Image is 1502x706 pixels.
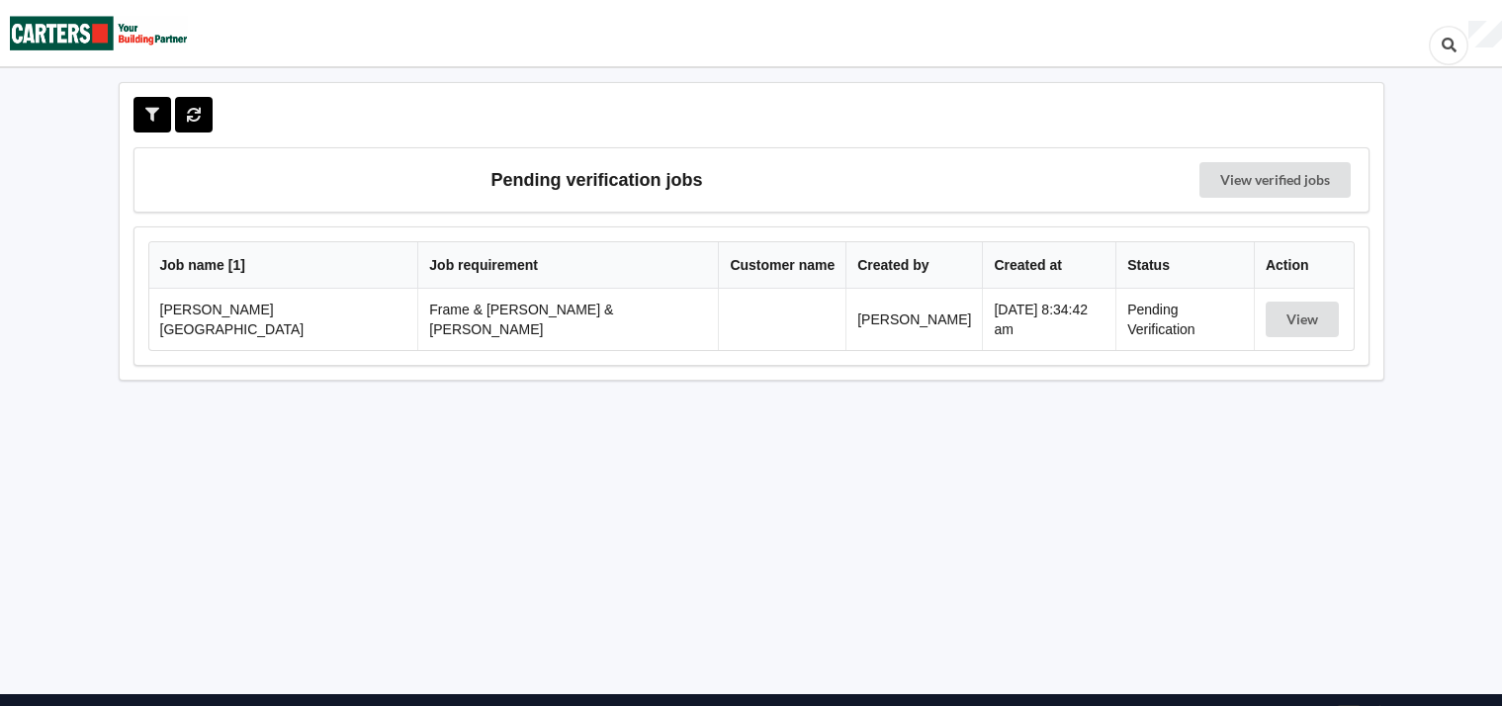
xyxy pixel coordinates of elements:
th: Created at [982,242,1115,289]
th: Job requirement [417,242,718,289]
img: Carters [10,1,188,65]
th: Created by [845,242,982,289]
a: View verified jobs [1199,162,1351,198]
a: View [1266,311,1343,327]
th: Customer name [718,242,845,289]
td: [PERSON_NAME] [GEOGRAPHIC_DATA] [149,289,418,350]
div: User Profile [1468,21,1502,48]
td: [DATE] 8:34:42 am [982,289,1115,350]
td: [PERSON_NAME] [845,289,982,350]
button: View [1266,302,1339,337]
td: Pending Verification [1115,289,1254,350]
h3: Pending verification jobs [148,162,1046,198]
th: Action [1254,242,1354,289]
th: Status [1115,242,1254,289]
th: Job name [ 1 ] [149,242,418,289]
td: Frame & [PERSON_NAME] & [PERSON_NAME] [417,289,718,350]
